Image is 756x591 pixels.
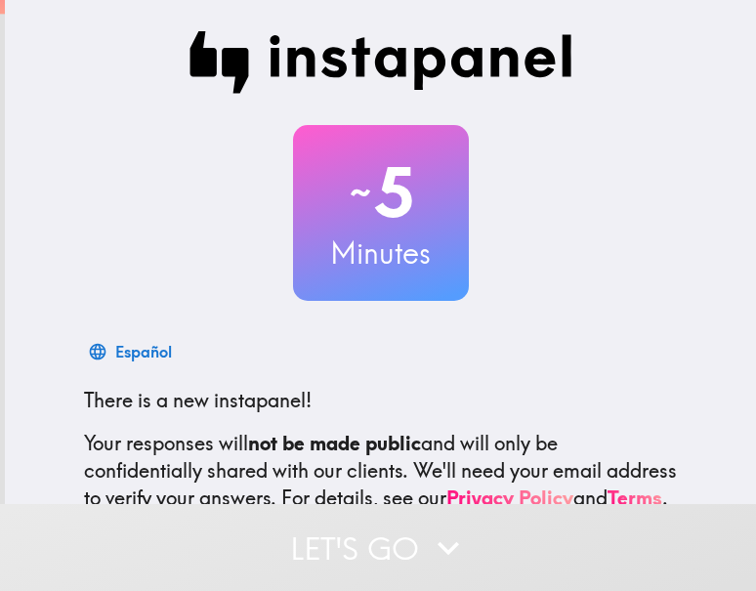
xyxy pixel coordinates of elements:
[84,430,678,512] p: Your responses will and will only be confidentially shared with our clients. We'll need your emai...
[84,388,312,412] span: There is a new instapanel!
[446,485,573,510] a: Privacy Policy
[115,338,172,365] div: Español
[248,431,421,455] b: not be made public
[293,232,469,274] h3: Minutes
[293,152,469,232] h2: 5
[84,332,180,371] button: Español
[347,163,374,222] span: ~
[608,485,662,510] a: Terms
[189,31,572,94] img: Instapanel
